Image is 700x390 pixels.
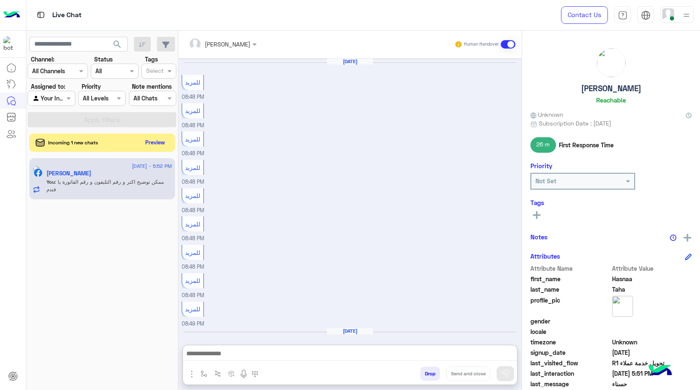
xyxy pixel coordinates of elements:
span: You [46,179,55,185]
button: Apply Filters [28,112,176,127]
span: last_interaction [530,369,610,378]
span: last_visited_flow [530,359,610,367]
img: select flow [201,370,207,377]
span: للمزيد [185,192,200,199]
span: Subscription Date : [DATE] [539,119,611,128]
span: Taha [612,285,692,294]
h6: [DATE] [327,59,373,64]
span: للمزيد [185,107,200,114]
h6: Priority [530,162,552,169]
span: 08:48 PM [182,264,204,270]
span: 08:48 PM [182,179,204,185]
img: Logo [3,6,20,24]
button: select flow [197,367,211,380]
span: 08:49 PM [182,321,204,327]
img: hulul-logo.png [646,357,675,386]
span: 26 m [530,137,556,152]
span: Unknown [530,110,563,119]
span: حسناء [612,380,692,388]
span: Incoming 1 new chats [48,139,98,146]
span: تحويل خدمة عملاء R1 [612,359,692,367]
span: Hasnaa [612,275,692,283]
span: 08:48 PM [182,94,204,100]
img: picture [597,49,625,77]
span: First Response Time [559,141,614,149]
span: null [612,327,692,336]
img: picture [33,166,40,173]
span: 08:48 PM [182,292,204,298]
p: Live Chat [52,10,82,21]
img: create order [228,370,235,377]
img: add [684,234,691,241]
span: last_message [530,380,610,388]
img: make a call [252,371,258,377]
span: للمزيد [185,221,200,228]
img: picture [612,296,633,317]
h6: [DATE] [327,328,373,334]
span: last_name [530,285,610,294]
span: Attribute Name [530,264,610,273]
label: Channel: [31,55,54,64]
h5: [PERSON_NAME] [581,84,641,93]
img: tab [36,10,46,20]
span: للمزيد [185,136,200,143]
label: Assigned to: [31,82,65,91]
span: signup_date [530,348,610,357]
span: للمزيد [185,249,200,256]
button: Drop [420,367,440,381]
a: tab [614,6,631,24]
span: null [612,317,692,326]
h6: Tags [530,199,692,206]
label: Status [94,55,113,64]
span: timezone [530,338,610,346]
img: 322208621163248 [3,36,18,51]
span: للمزيد [185,79,200,86]
label: Note mentions [132,82,172,91]
span: search [112,39,122,49]
h6: Reachable [596,96,626,104]
img: notes [670,234,677,241]
button: Send and close [446,367,490,381]
label: Priority [82,82,101,91]
img: Facebook [34,169,42,177]
h6: Notes [530,233,548,241]
span: Attribute Value [612,264,692,273]
span: gender [530,317,610,326]
img: tab [641,10,651,20]
span: [DATE] - 5:52 PM [132,162,172,170]
h5: Hasnaa Taha [46,170,91,177]
small: Human Handover [464,41,499,48]
span: 08:48 PM [182,207,204,213]
img: send attachment [187,369,197,379]
button: search [107,37,128,55]
img: tab [618,10,628,20]
span: للمزيد [185,305,200,313]
img: send message [501,369,510,378]
span: 08:48 PM [182,150,204,157]
span: 08:48 PM [182,122,204,128]
span: 08:48 PM [182,235,204,241]
span: ممكن توضيح اكتر و رقم التليفون و رقم الفاتورة يا فندم [46,179,164,192]
div: Select [145,66,164,77]
span: 2025-07-06T09:57:04.477Z [612,348,692,357]
a: Contact Us [561,6,608,24]
span: 2025-09-16T14:51:36.6185541Z [612,369,692,378]
img: profile [681,10,692,21]
span: profile_pic [530,296,610,315]
button: Trigger scenario [211,367,225,380]
button: create order [225,367,239,380]
img: send voice note [239,369,249,379]
button: Preview [142,136,169,149]
span: Unknown [612,338,692,346]
span: locale [530,327,610,336]
label: Tags [145,55,158,64]
h6: Attributes [530,252,560,260]
img: Trigger scenario [214,370,221,377]
span: للمزيد [185,164,200,171]
span: first_name [530,275,610,283]
span: للمزيد [185,277,200,284]
img: userImage [662,8,674,20]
